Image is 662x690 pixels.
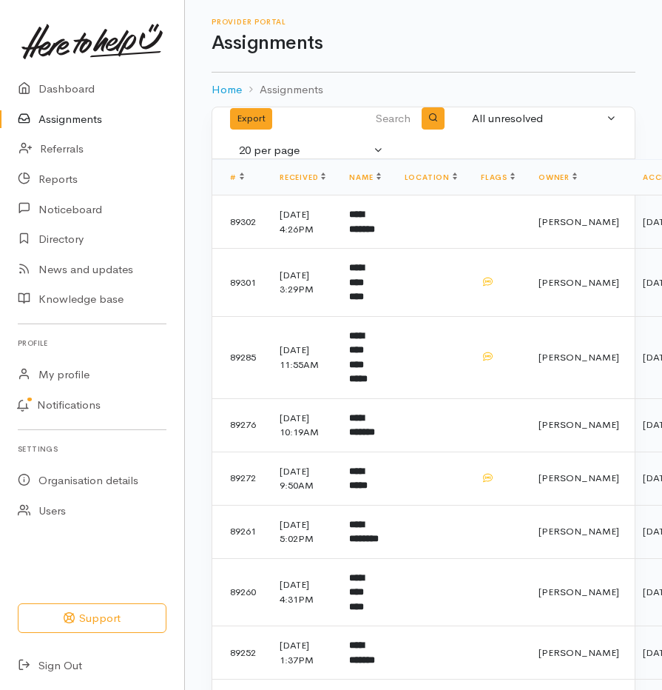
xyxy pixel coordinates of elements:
span: [PERSON_NAME] [538,586,619,598]
span: [PERSON_NAME] [538,472,619,484]
button: All unresolved [463,104,626,133]
li: Assignments [242,81,323,98]
h6: Profile [18,333,166,353]
a: Name [349,172,380,182]
div: 20 per page [239,142,371,159]
a: Received [280,172,325,182]
td: [DATE] 9:50AM [268,452,337,505]
div: All unresolved [472,110,604,127]
a: Owner [538,172,577,182]
td: [DATE] 4:31PM [268,558,337,626]
span: [PERSON_NAME] [538,646,619,659]
nav: breadcrumb [212,73,635,107]
a: Flags [481,172,515,182]
td: 89285 [212,316,268,398]
td: 89302 [212,195,268,249]
td: 89272 [212,452,268,505]
td: 89301 [212,249,268,317]
h1: Assignments [212,33,635,54]
td: 89261 [212,505,268,558]
td: [DATE] 3:29PM [268,249,337,317]
td: [DATE] 11:55AM [268,316,337,398]
a: # [230,172,244,182]
h6: Provider Portal [212,18,635,26]
td: [DATE] 10:19AM [268,398,337,452]
button: Support [18,603,166,634]
input: Search [347,101,414,136]
button: Export [230,108,272,130]
h6: Settings [18,439,166,459]
span: [PERSON_NAME] [538,276,619,289]
td: 89276 [212,398,268,452]
span: [PERSON_NAME] [538,351,619,364]
span: [PERSON_NAME] [538,418,619,431]
td: [DATE] 5:02PM [268,505,337,558]
span: [PERSON_NAME] [538,525,619,537]
td: 89252 [212,626,268,680]
a: Location [405,172,457,182]
td: [DATE] 4:26PM [268,195,337,249]
button: 20 per page [230,136,393,165]
td: [DATE] 1:37PM [268,626,337,680]
span: [PERSON_NAME] [538,215,619,228]
td: 89260 [212,558,268,626]
a: Home [212,81,242,98]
